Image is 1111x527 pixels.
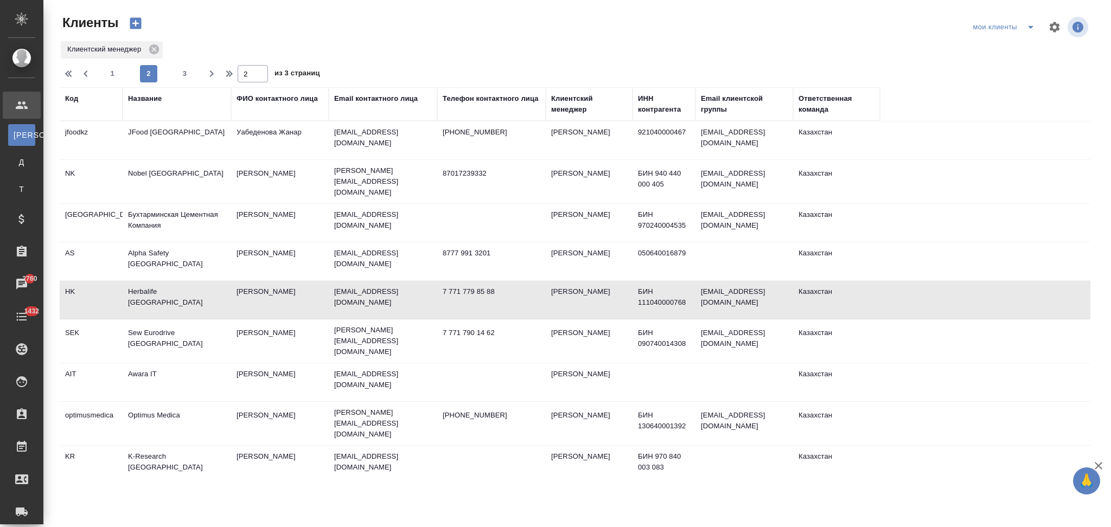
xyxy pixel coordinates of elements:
[123,363,231,401] td: Awara IT
[334,209,432,231] p: [EMAIL_ADDRESS][DOMAIN_NAME]
[60,322,123,360] td: SEK
[14,157,30,168] span: Д
[60,121,123,159] td: jfoodkz
[237,93,318,104] div: ФИО контактного лица
[65,93,78,104] div: Код
[793,281,880,319] td: Казахстан
[546,204,633,242] td: [PERSON_NAME]
[695,163,793,201] td: [EMAIL_ADDRESS][DOMAIN_NAME]
[443,248,540,259] p: 8777 991 3201
[546,281,633,319] td: [PERSON_NAME]
[546,322,633,360] td: [PERSON_NAME]
[443,168,540,179] p: 87017239332
[67,44,145,55] p: Клиентский менеджер
[793,446,880,484] td: Казахстан
[60,404,123,442] td: optimusmedica
[334,325,432,357] p: [PERSON_NAME][EMAIL_ADDRESS][DOMAIN_NAME]
[123,14,149,33] button: Создать
[633,121,695,159] td: 921040000467
[1068,17,1090,37] span: Посмотреть информацию
[1042,14,1068,40] span: Настроить таблицу
[443,286,540,297] p: 7 771 779 85 88
[793,204,880,242] td: Казахстан
[793,121,880,159] td: Казахстан
[334,93,418,104] div: Email контактного лица
[970,18,1042,36] div: split button
[443,93,539,104] div: Телефон контактного лица
[176,65,194,82] button: 3
[231,163,329,201] td: [PERSON_NAME]
[334,248,432,269] p: [EMAIL_ADDRESS][DOMAIN_NAME]
[14,130,30,140] span: [PERSON_NAME]
[443,410,540,421] p: [PHONE_NUMBER]
[546,363,633,401] td: [PERSON_NAME]
[546,163,633,201] td: [PERSON_NAME]
[60,446,123,484] td: KR
[1073,467,1100,494] button: 🙏
[61,41,163,59] div: Клиентский менеджер
[231,322,329,360] td: [PERSON_NAME]
[123,163,231,201] td: Nobel [GEOGRAPHIC_DATA]
[176,68,194,79] span: 3
[793,322,880,360] td: Казахстан
[695,404,793,442] td: [EMAIL_ADDRESS][DOMAIN_NAME]
[123,204,231,242] td: Бухтарминская Цементная Компания
[104,68,121,79] span: 1
[3,303,41,330] a: 1432
[231,121,329,159] td: Уабеденова Жанар
[60,163,123,201] td: NK
[443,127,540,138] p: [PHONE_NUMBER]
[793,363,880,401] td: Казахстан
[793,163,880,201] td: Казахстан
[633,404,695,442] td: БИН 130640001392
[8,178,35,200] a: Т
[231,363,329,401] td: [PERSON_NAME]
[8,151,35,173] a: Д
[334,127,432,149] p: [EMAIL_ADDRESS][DOMAIN_NAME]
[231,404,329,442] td: [PERSON_NAME]
[274,67,320,82] span: из 3 страниц
[231,242,329,280] td: [PERSON_NAME]
[60,363,123,401] td: AIT
[123,281,231,319] td: Herbalife [GEOGRAPHIC_DATA]
[60,14,118,31] span: Клиенты
[701,93,788,115] div: Email клиентской группы
[551,93,627,115] div: Клиентский менеджер
[123,121,231,159] td: JFood [GEOGRAPHIC_DATA]
[334,407,432,440] p: [PERSON_NAME][EMAIL_ADDRESS][DOMAIN_NAME]
[8,124,35,146] a: [PERSON_NAME]
[14,184,30,195] span: Т
[793,404,880,442] td: Казахстан
[60,242,123,280] td: AS
[3,271,41,298] a: 2760
[633,163,695,201] td: БИН 940 440 000 405
[334,286,432,308] p: [EMAIL_ADDRESS][DOMAIN_NAME]
[793,242,880,280] td: Казахстан
[546,404,633,442] td: [PERSON_NAME]
[443,327,540,338] p: 7 771 790 14 62
[231,204,329,242] td: [PERSON_NAME]
[633,322,695,360] td: БИН 090740014308
[695,121,793,159] td: [EMAIL_ADDRESS][DOMAIN_NAME]
[334,165,432,198] p: [PERSON_NAME][EMAIL_ADDRESS][DOMAIN_NAME]
[633,204,695,242] td: БИН 970240004535
[695,322,793,360] td: [EMAIL_ADDRESS][DOMAIN_NAME]
[633,446,695,484] td: БИН 970 840 003 083
[633,281,695,319] td: БИН 111040000768
[334,451,432,473] p: [EMAIL_ADDRESS][DOMAIN_NAME]
[695,204,793,242] td: [EMAIL_ADDRESS][DOMAIN_NAME]
[633,242,695,280] td: 050640016879
[104,65,121,82] button: 1
[123,322,231,360] td: Sew Eurodrive [GEOGRAPHIC_DATA]
[231,281,329,319] td: [PERSON_NAME]
[546,242,633,280] td: [PERSON_NAME]
[123,242,231,280] td: Alpha Safety [GEOGRAPHIC_DATA]
[334,369,432,390] p: [EMAIL_ADDRESS][DOMAIN_NAME]
[18,306,46,317] span: 1432
[60,204,123,242] td: [GEOGRAPHIC_DATA]
[1077,470,1096,492] span: 🙏
[128,93,162,104] div: Название
[695,281,793,319] td: [EMAIL_ADDRESS][DOMAIN_NAME]
[60,281,123,319] td: HK
[16,273,43,284] span: 2760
